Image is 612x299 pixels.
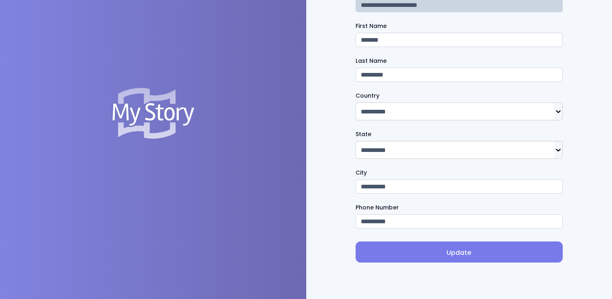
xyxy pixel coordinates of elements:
label: Last Name [356,57,563,65]
span: Update [362,248,556,258]
img: Logo [111,88,195,139]
button: Update [356,241,563,263]
label: State [356,130,371,138]
label: First Name [356,22,563,30]
label: Country [356,92,379,100]
label: Phone Number [356,203,399,211]
label: City [356,169,563,177]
